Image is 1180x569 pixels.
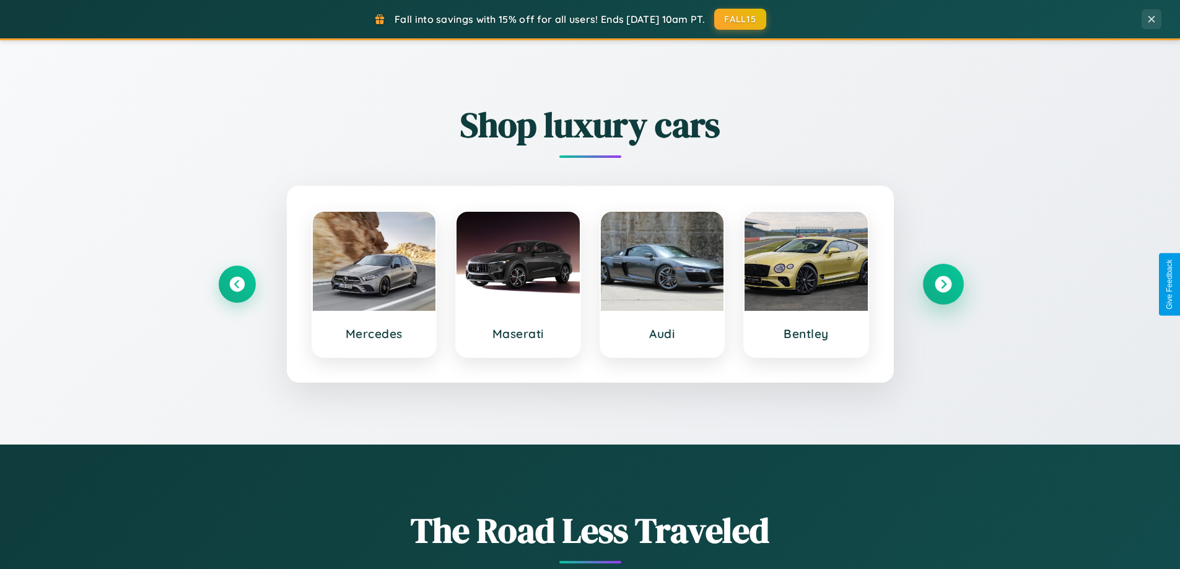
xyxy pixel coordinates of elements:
[613,326,712,341] h3: Audi
[395,13,705,25] span: Fall into savings with 15% off for all users! Ends [DATE] 10am PT.
[219,506,962,554] h1: The Road Less Traveled
[1165,259,1174,310] div: Give Feedback
[219,101,962,149] h2: Shop luxury cars
[714,9,766,30] button: FALL15
[469,326,567,341] h3: Maserati
[325,326,424,341] h3: Mercedes
[757,326,855,341] h3: Bentley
